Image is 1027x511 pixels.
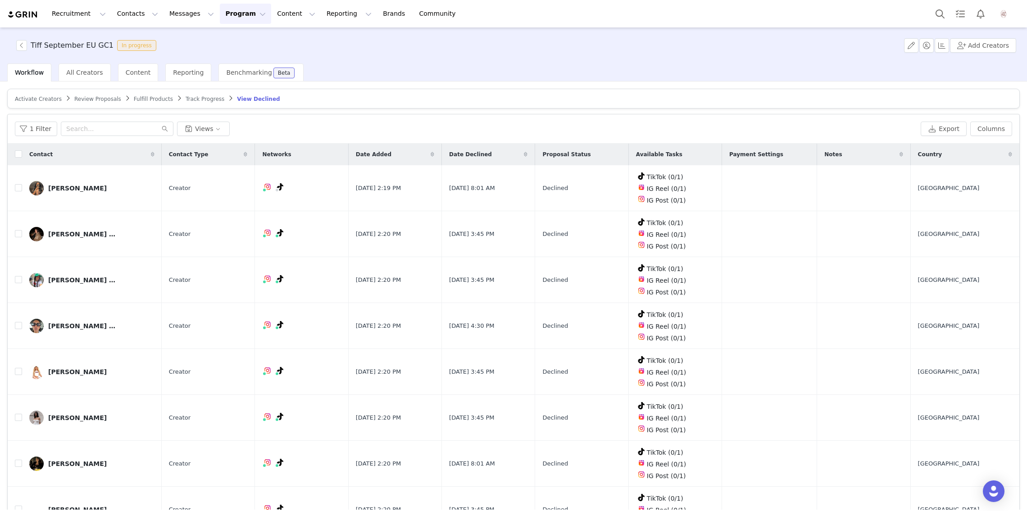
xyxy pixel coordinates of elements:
img: instagram-reels.svg [638,321,645,329]
span: IG Post (0/1) [647,380,686,388]
span: Track Progress [186,96,224,102]
img: 71b0da9c-608a-48ca-93d3-001d96552fdd.jpg [29,319,44,333]
img: instagram-reels.svg [638,413,645,421]
img: instagram-reels.svg [638,459,645,466]
span: TikTok (0/1) [647,219,683,226]
img: grin logo [7,10,39,19]
button: Views [177,122,230,136]
span: TikTok (0/1) [647,357,683,364]
span: IG Reel (0/1) [647,415,686,422]
div: [PERSON_NAME] [48,185,107,192]
span: Creator [169,413,191,422]
img: 75b375f0-0fc0-412d-aa15-9b7521942247.jpg [29,411,44,425]
span: TikTok (0/1) [647,311,683,318]
button: Reporting [321,4,377,24]
span: [GEOGRAPHIC_DATA] [918,321,980,330]
span: Contact [29,150,53,158]
span: Payment Settings [729,150,783,158]
input: Search... [61,122,173,136]
img: instagram.svg [638,379,645,386]
span: Creator [169,184,191,193]
img: 2e6ce291-aea4-4041-9ad6-d6bd5083293c.jpg [29,457,44,471]
span: IG Post (0/1) [647,472,686,479]
img: instagram.svg [264,321,271,328]
img: instagram.svg [638,241,645,249]
span: IG Reel (0/1) [647,369,686,376]
img: a0694e00-7afc-43ae-a710-210a9aef8116.jpg [29,227,44,241]
span: TikTok (0/1) [647,403,683,410]
span: [GEOGRAPHIC_DATA] [918,230,980,239]
a: Community [414,4,465,24]
button: Messages [164,4,219,24]
button: Add Creators [950,38,1016,53]
span: IG Post (0/1) [647,197,686,204]
span: [DATE] 8:01 AM [449,459,495,468]
span: Fulfill Products [134,96,173,102]
button: Recruitment [46,4,111,24]
span: IG Reel (0/1) [647,323,686,330]
button: Notifications [971,4,991,24]
span: IG Post (0/1) [647,426,686,434]
span: Date Declined [449,150,492,158]
span: In progress [117,40,156,51]
span: TikTok (0/1) [647,449,683,456]
span: Declined [542,413,568,422]
span: [DATE] 2:19 PM [356,184,401,193]
span: [DATE] 3:45 PM [449,413,494,422]
span: Creator [169,321,191,330]
span: IG Post (0/1) [647,243,686,250]
a: [PERSON_NAME] [PERSON_NAME] Galilea [29,273,155,287]
button: Export [921,122,967,136]
a: Brands [377,4,413,24]
span: [GEOGRAPHIC_DATA] [918,276,980,285]
span: [DATE] 2:20 PM [356,230,401,239]
span: IG Post (0/1) [647,289,686,296]
span: Notes [824,150,842,158]
div: Beta [278,70,291,76]
span: Review Proposals [74,96,121,102]
span: Proposal Status [542,150,591,158]
span: [GEOGRAPHIC_DATA] [918,413,980,422]
span: Activate Creators [15,96,62,102]
span: Declined [542,184,568,193]
span: IG Post (0/1) [647,335,686,342]
span: [GEOGRAPHIC_DATA] [918,184,980,193]
span: Declined [542,230,568,239]
img: instagram-reels.svg [638,367,645,375]
div: [PERSON_NAME] [48,414,107,421]
img: bf0dfcac-79dc-4025-b99b-c404a9313236.png [996,7,1011,21]
span: Creator [169,230,191,239]
img: instagram-reels.svg [638,184,645,191]
span: View Declined [237,96,280,102]
a: [PERSON_NAME] [29,411,155,425]
span: TikTok (0/1) [647,495,683,502]
h3: Tiff September EU GC1 [31,40,114,51]
img: f08c20c5-ae34-4da6-bdc5-8c38e2a49aa9.jpg [29,273,44,287]
span: IG Reel (0/1) [647,461,686,468]
img: instagram.svg [638,287,645,294]
span: Benchmarking [226,69,272,76]
span: Reporting [173,69,204,76]
div: [PERSON_NAME] [PERSON_NAME] [48,231,116,238]
span: Creator [169,459,191,468]
button: Content [272,4,321,24]
a: Tasks [950,4,970,24]
img: instagram-reels.svg [638,230,645,237]
span: Country [918,150,942,158]
button: Columns [970,122,1012,136]
span: TikTok (0/1) [647,173,683,181]
span: IG Reel (0/1) [647,231,686,238]
span: [DATE] 3:45 PM [449,367,494,376]
span: IG Reel (0/1) [647,277,686,284]
img: 8f36714f-0b9a-4948-839f-8dafb052f0ae.jpg [29,181,44,195]
button: Profile [991,7,1020,21]
span: [DATE] 2:20 PM [356,276,401,285]
span: Networks [262,150,291,158]
div: Open Intercom Messenger [983,480,1004,502]
span: All Creators [66,69,103,76]
span: [DATE] 3:45 PM [449,276,494,285]
img: instagram.svg [638,195,645,203]
span: Contact Type [169,150,209,158]
img: instagram.svg [264,183,271,190]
